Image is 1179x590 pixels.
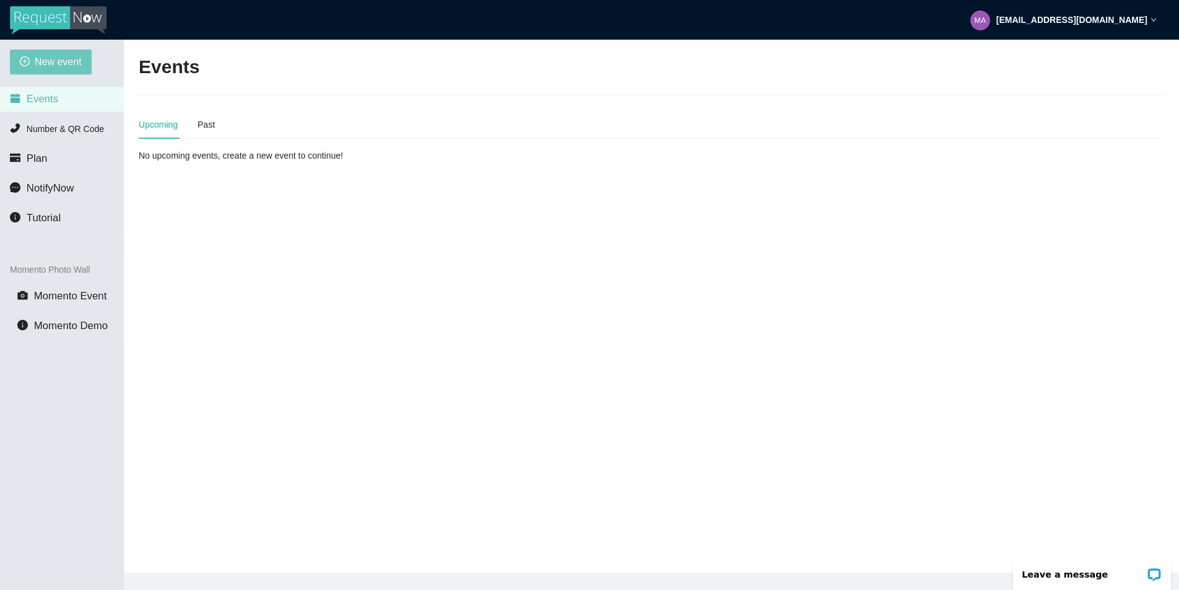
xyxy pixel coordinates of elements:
[10,6,107,35] img: RequestNow
[27,124,104,134] span: Number & QR Code
[27,182,74,194] span: NotifyNow
[1005,551,1179,590] iframe: LiveChat chat widget
[10,152,20,163] span: credit-card
[17,320,28,330] span: info-circle
[27,212,61,224] span: Tutorial
[10,50,92,74] button: plus-circleNew event
[10,212,20,222] span: info-circle
[1151,17,1157,23] span: down
[34,290,107,302] span: Momento Event
[35,54,82,69] span: New event
[10,182,20,193] span: message
[27,152,48,164] span: Plan
[10,93,20,103] span: calendar
[139,149,474,162] div: No upcoming events, create a new event to continue!
[17,290,28,301] span: camera
[198,118,215,131] div: Past
[970,11,990,30] img: 0a238165b7a9e732f01d88cf4df990f8
[27,93,58,105] span: Events
[996,15,1147,25] strong: [EMAIL_ADDRESS][DOMAIN_NAME]
[34,320,108,332] span: Momento Demo
[139,118,178,131] div: Upcoming
[139,55,199,80] h2: Events
[10,123,20,133] span: phone
[20,56,30,68] span: plus-circle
